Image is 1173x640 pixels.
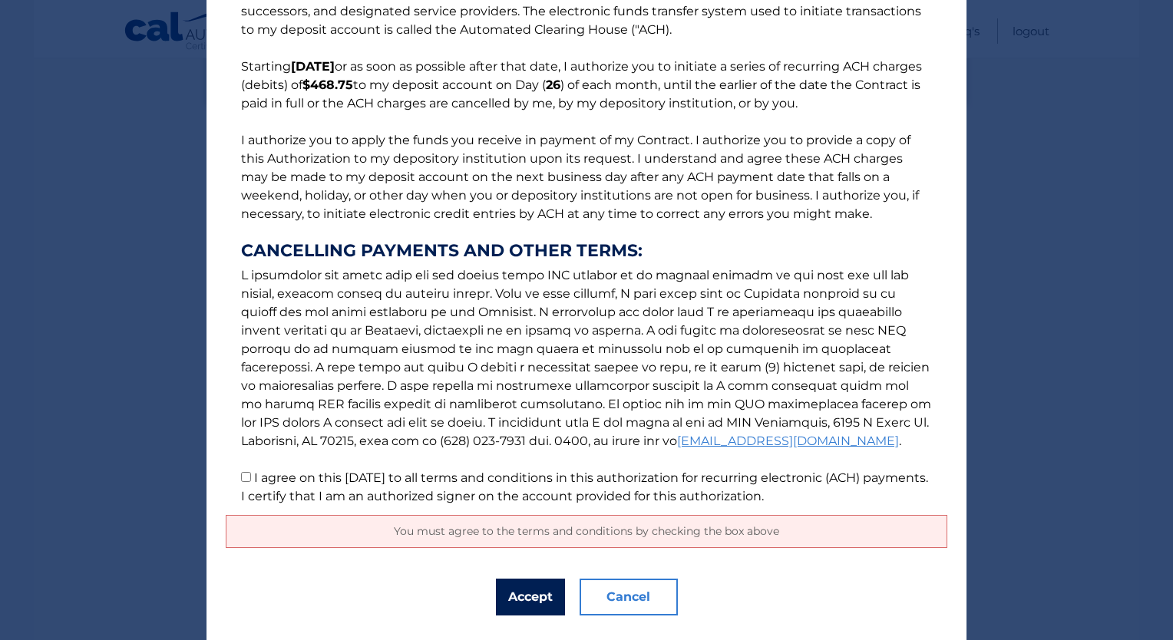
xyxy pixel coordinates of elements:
a: [EMAIL_ADDRESS][DOMAIN_NAME] [677,434,899,448]
span: You must agree to the terms and conditions by checking the box above [394,524,779,538]
b: $468.75 [302,78,353,92]
strong: CANCELLING PAYMENTS AND OTHER TERMS: [241,242,932,260]
button: Cancel [580,579,678,615]
b: 26 [546,78,560,92]
label: I agree on this [DATE] to all terms and conditions in this authorization for recurring electronic... [241,470,928,503]
b: [DATE] [291,59,335,74]
button: Accept [496,579,565,615]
